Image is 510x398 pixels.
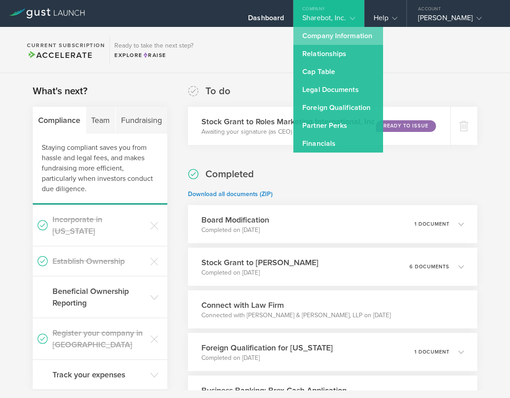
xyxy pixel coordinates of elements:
[52,214,146,237] h3: Incorporate in [US_STATE]
[114,51,193,59] div: Explore
[188,190,273,198] a: Download all documents (ZIP)
[410,264,449,269] p: 6 documents
[52,255,146,267] h3: Establish Ownership
[201,214,269,226] h3: Board Modification
[201,299,391,311] h3: Connect with Law Firm
[414,222,449,227] p: 1 document
[33,134,167,205] div: Staying compliant saves you from hassle and legal fees, and makes fundraising more efficient, par...
[376,120,436,132] div: Ready to Issue
[414,350,449,354] p: 1 document
[205,85,231,98] h2: To do
[418,13,494,27] div: [PERSON_NAME]
[109,36,198,64] div: Ready to take the next step?ExploreRaise
[302,13,355,27] div: Sharebot, Inc.
[52,285,146,309] h3: Beneficial Ownership Reporting
[201,311,391,320] p: Connected with [PERSON_NAME] & [PERSON_NAME], LLP on [DATE]
[201,226,269,235] p: Completed on [DATE]
[201,268,318,277] p: Completed on [DATE]
[33,85,87,98] h2: What's next?
[201,342,333,354] h3: Foreign Qualification for [US_STATE]
[33,107,86,134] div: Compliance
[27,43,105,48] h2: Current Subscription
[114,43,193,49] h3: Ready to take the next step?
[86,107,116,134] div: Team
[201,257,318,268] h3: Stock Grant to [PERSON_NAME]
[27,50,92,60] span: Accelerate
[248,13,284,27] div: Dashboard
[201,385,347,396] h3: Business Banking: Brex Cash Application
[188,107,450,145] div: Stock Grant to Roles Marketing International, IncAwaiting your signature (as CEO)Ready to Issue
[52,327,146,350] h3: Register your company in [GEOGRAPHIC_DATA]
[205,168,254,181] h2: Completed
[201,116,375,127] h3: Stock Grant to Roles Marketing International, Inc
[374,13,397,27] div: Help
[201,127,375,136] p: Awaiting your signature (as CEO)
[116,107,167,134] div: Fundraising
[52,369,146,381] h3: Track your expenses
[201,354,333,363] p: Completed on [DATE]
[143,52,166,58] span: Raise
